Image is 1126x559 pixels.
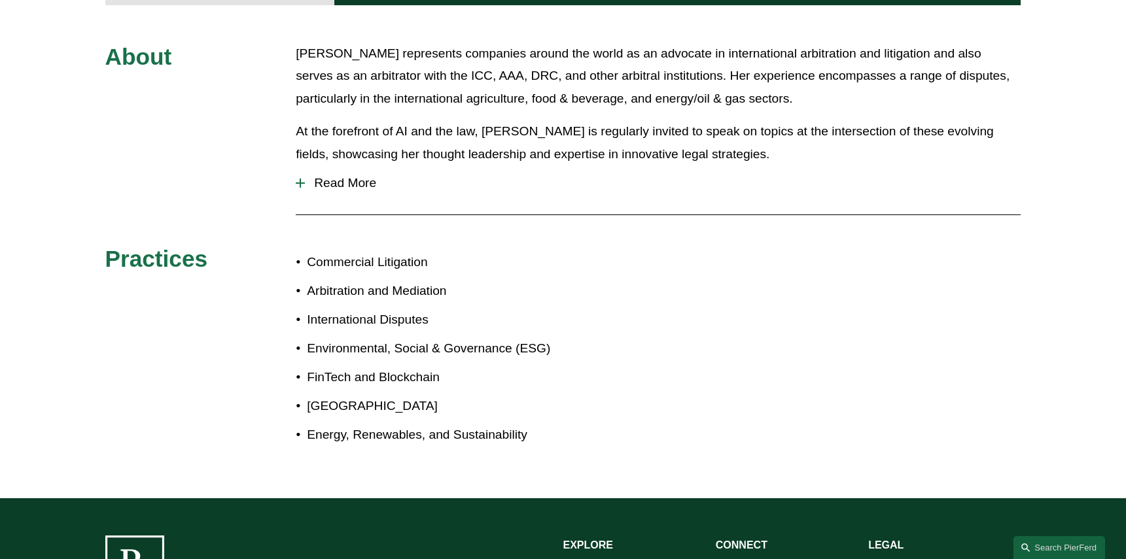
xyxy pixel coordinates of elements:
[105,44,172,69] span: About
[868,539,904,551] strong: LEGAL
[305,176,1021,190] span: Read More
[296,42,1021,110] p: [PERSON_NAME] represents companies around the world as an advocate in international arbitration a...
[716,539,767,551] strong: CONNECT
[307,337,563,360] p: Environmental, Social & Governance (ESG)
[105,246,208,271] span: Practices
[307,366,563,389] p: FinTech and Blockchain
[1013,536,1105,559] a: Search this site
[296,166,1021,200] button: Read More
[307,251,563,274] p: Commercial Litigation
[307,424,563,447] p: Energy, Renewables, and Sustainability
[307,395,563,418] p: [GEOGRAPHIC_DATA]
[307,309,563,331] p: International Disputes
[563,539,613,551] strong: EXPLORE
[307,280,563,303] p: Arbitration and Mediation
[296,120,1021,165] p: At the forefront of AI and the law, [PERSON_NAME] is regularly invited to speak on topics at the ...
